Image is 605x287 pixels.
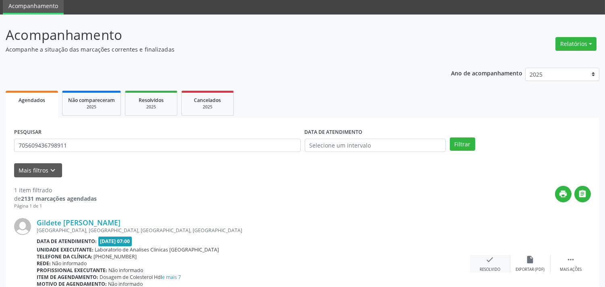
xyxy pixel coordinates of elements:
[37,246,94,253] b: Unidade executante:
[559,189,568,198] i: print
[526,255,535,264] i: insert_drive_file
[480,267,500,272] div: Resolvido
[14,218,31,235] img: img
[37,260,51,267] b: Rede:
[574,186,591,202] button: 
[187,104,228,110] div: 2025
[566,255,575,264] i: 
[52,260,87,267] span: Não informado
[21,195,97,202] strong: 2131 marcações agendadas
[68,104,115,110] div: 2025
[94,253,137,260] span: [PHONE_NUMBER]
[37,274,98,281] b: Item de agendamento:
[37,238,97,245] b: Data de atendimento:
[100,274,181,281] span: Dosagem de Colesterol Hdl
[305,126,363,139] label: DATA DE ATENDIMENTO
[555,186,572,202] button: print
[139,97,164,104] span: Resolvidos
[14,203,97,210] div: Página 1 de 1
[14,163,62,177] button: Mais filtroskeyboard_arrow_down
[560,267,582,272] div: Mais ações
[162,274,181,281] a: e mais 7
[6,25,421,45] p: Acompanhamento
[450,137,475,151] button: Filtrar
[194,97,221,104] span: Cancelados
[14,194,97,203] div: de
[19,97,45,104] span: Agendados
[131,104,171,110] div: 2025
[555,37,597,51] button: Relatórios
[37,227,470,234] div: [GEOGRAPHIC_DATA], [GEOGRAPHIC_DATA], [GEOGRAPHIC_DATA], [GEOGRAPHIC_DATA]
[14,139,301,152] input: Nome, CNS
[14,126,42,139] label: PESQUISAR
[578,189,587,198] i: 
[516,267,545,272] div: Exportar (PDF)
[37,267,107,274] b: Profissional executante:
[6,45,421,54] p: Acompanhe a situação das marcações correntes e finalizadas
[451,68,522,78] p: Ano de acompanhamento
[486,255,495,264] i: check
[95,246,219,253] span: Laboratorio de Analises Clinicas [GEOGRAPHIC_DATA]
[37,253,92,260] b: Telefone da clínica:
[14,186,97,194] div: 1 item filtrado
[49,166,58,175] i: keyboard_arrow_down
[305,139,446,152] input: Selecione um intervalo
[98,237,132,246] span: [DATE] 07:00
[68,97,115,104] span: Não compareceram
[37,218,121,227] a: Gildete [PERSON_NAME]
[109,267,143,274] span: Não informado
